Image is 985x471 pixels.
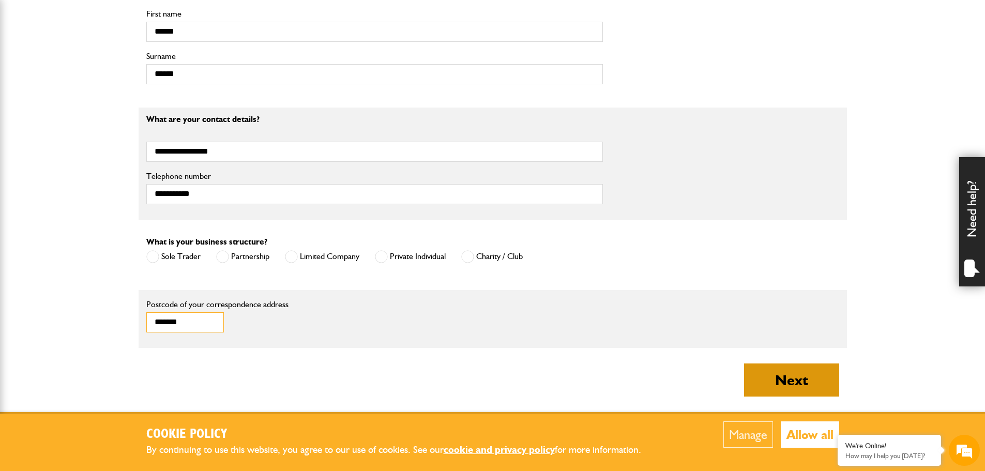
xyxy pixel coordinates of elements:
[146,115,603,124] p: What are your contact details?
[375,250,446,263] label: Private Individual
[845,452,933,460] p: How may I help you today?
[146,427,658,443] h2: Cookie Policy
[170,5,194,30] div: Minimize live chat window
[285,250,359,263] label: Limited Company
[141,318,188,332] em: Start Chat
[744,363,839,397] button: Next
[444,444,555,455] a: cookie and privacy policy
[146,10,603,18] label: First name
[845,442,933,450] div: We're Online!
[13,187,189,310] textarea: Type your message and hit 'Enter'
[781,421,839,448] button: Allow all
[146,300,304,309] label: Postcode of your correspondence address
[146,172,603,180] label: Telephone number
[18,57,43,72] img: d_20077148190_company_1631870298795_20077148190
[723,421,773,448] button: Manage
[146,238,267,246] label: What is your business structure?
[13,96,189,118] input: Enter your last name
[461,250,523,263] label: Charity / Club
[146,442,658,458] p: By continuing to use this website, you agree to our use of cookies. See our for more information.
[146,250,201,263] label: Sole Trader
[216,250,269,263] label: Partnership
[959,157,985,286] div: Need help?
[54,58,174,71] div: Chat with us now
[146,52,603,60] label: Surname
[13,126,189,149] input: Enter your email address
[13,157,189,179] input: Enter your phone number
